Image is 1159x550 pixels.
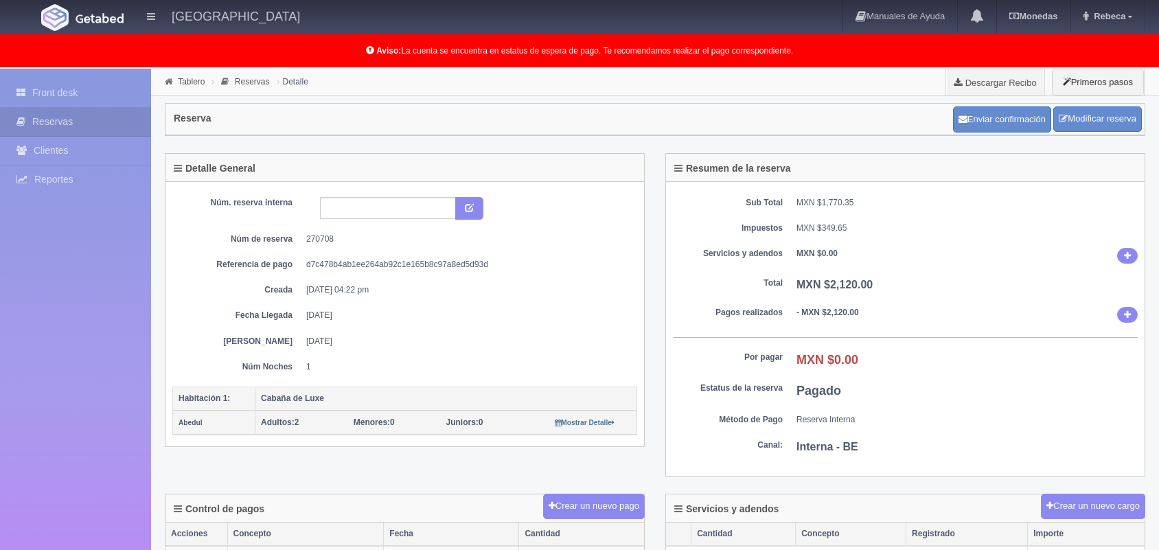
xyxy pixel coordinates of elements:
th: Concepto [227,523,384,546]
dd: MXN $1,770.35 [796,197,1138,209]
h4: Detalle General [174,163,255,174]
dt: Por pagar [673,352,783,363]
button: Crear un nuevo pago [543,494,645,519]
b: Interna - BE [796,441,858,452]
dt: Núm. reserva interna [183,197,292,209]
dt: Servicios y adendos [673,248,783,260]
dt: Estatus de la reserva [673,382,783,394]
h4: Control de pagos [174,504,264,514]
button: Enviar confirmación [953,106,1051,133]
small: Mostrar Detalle [555,419,615,426]
a: Descargar Recibo [946,69,1044,96]
h4: [GEOGRAPHIC_DATA] [172,7,300,24]
h4: Servicios y adendos [674,504,779,514]
dt: Canal: [673,439,783,451]
dt: Núm de reserva [183,233,292,245]
li: Detalle [273,75,312,88]
dt: Total [673,277,783,289]
button: Crear un nuevo cargo [1041,494,1145,519]
dt: Fecha Llegada [183,310,292,321]
b: Monedas [1009,11,1057,21]
dt: Núm Noches [183,361,292,373]
a: Tablero [178,77,205,87]
a: Mostrar Detalle [555,417,615,427]
th: Fecha [384,523,519,546]
strong: Menores: [354,417,390,427]
dt: Creada [183,284,292,296]
h4: Reserva [174,113,211,124]
dd: [DATE] 04:22 pm [306,284,627,296]
dt: Referencia de pago [183,259,292,271]
dt: Método de Pago [673,414,783,426]
a: Modificar reserva [1053,106,1142,132]
b: Habitación 1: [179,393,230,403]
img: Getabed [76,13,124,23]
strong: Adultos: [261,417,295,427]
dd: [DATE] [306,310,627,321]
b: Pagado [796,384,841,398]
dd: [DATE] [306,336,627,347]
b: MXN $0.00 [796,249,838,258]
span: Rebeca [1090,11,1125,21]
dd: MXN $349.65 [796,222,1138,234]
th: Registrado [906,523,1028,546]
dt: [PERSON_NAME] [183,336,292,347]
h4: Resumen de la reserva [674,163,791,174]
dt: Pagos realizados [673,307,783,319]
dt: Sub Total [673,197,783,209]
b: MXN $2,120.00 [796,279,873,290]
dd: 1 [306,361,627,373]
b: MXN $0.00 [796,353,858,367]
button: Primeros pasos [1052,69,1144,95]
th: Concepto [796,523,906,546]
th: Cabaña de Luxe [255,387,637,411]
th: Cantidad [519,523,644,546]
span: 0 [354,417,395,427]
a: Reservas [235,77,270,87]
img: Getabed [41,4,69,31]
span: 2 [261,417,299,427]
th: Importe [1028,523,1145,546]
th: Cantidad [691,523,796,546]
dt: Impuestos [673,222,783,234]
th: Acciones [165,523,227,546]
span: 0 [446,417,483,427]
dd: Reserva Interna [796,414,1138,426]
small: Abedul [179,419,203,426]
dd: 270708 [306,233,627,245]
strong: Juniors: [446,417,479,427]
dd: d7c478b4ab1ee264ab92c1e165b8c97a8ed5d93d [306,259,627,271]
b: Aviso: [376,46,401,56]
b: - MXN $2,120.00 [796,308,859,317]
